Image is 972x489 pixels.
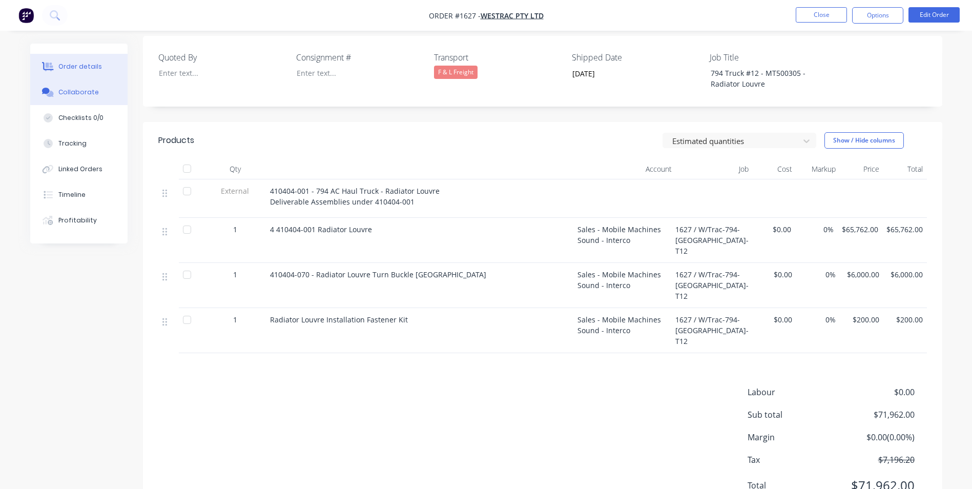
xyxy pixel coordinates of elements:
[883,159,927,179] div: Total
[573,308,676,353] div: Sales - Mobile Machines Sound - Interco
[800,269,836,280] span: 0%
[58,88,99,97] div: Collaborate
[838,386,914,398] span: $0.00
[565,66,693,81] input: Enter date
[748,409,839,421] span: Sub total
[886,224,923,235] span: $65,762.00
[58,139,87,148] div: Tracking
[753,159,796,179] div: Cost
[748,454,839,466] span: Tax
[573,263,676,308] div: Sales - Mobile Machines Sound - Interco
[30,182,128,208] button: Timeline
[30,79,128,105] button: Collaborate
[676,263,753,308] div: 1627 / W/Trac-794-[GEOGRAPHIC_DATA]-T12
[233,314,237,325] span: 1
[676,308,753,353] div: 1627 / W/Trac-794-[GEOGRAPHIC_DATA]-T12
[838,409,914,421] span: $71,962.00
[270,315,408,324] span: Radiator Louvre Installation Fastener Kit
[158,51,286,64] label: Quoted By
[58,62,102,71] div: Order details
[676,159,753,179] div: Job
[852,7,903,24] button: Options
[481,11,544,21] a: WesTrac Pty Ltd
[838,431,914,443] span: $0.00 ( 0.00 %)
[30,105,128,131] button: Checklists 0/0
[270,225,372,234] span: 4 410404-001 Radiator Louvre
[748,431,839,443] span: Margin
[58,113,104,123] div: Checklists 0/0
[838,454,914,466] span: $7,196.20
[757,314,792,325] span: $0.00
[233,224,237,235] span: 1
[18,8,34,23] img: Factory
[844,314,879,325] span: $200.00
[676,218,753,263] div: 1627 / W/Trac-794-[GEOGRAPHIC_DATA]-T12
[573,159,676,179] div: Account
[158,134,194,147] div: Products
[800,314,836,325] span: 0%
[757,224,791,235] span: $0.00
[30,54,128,79] button: Order details
[842,224,878,235] span: $65,762.00
[204,159,266,179] div: Qty
[702,66,831,91] div: 794 Truck #12 - MT500305 - Radiator Louvre
[434,51,562,64] label: Transport
[757,269,792,280] span: $0.00
[710,51,838,64] label: Job Title
[296,51,424,64] label: Consignment #
[209,186,262,196] span: External
[840,159,883,179] div: Price
[887,314,923,325] span: $200.00
[270,186,440,207] span: 410404-001 - 794 AC Haul Truck - Radiator Louvre Deliverable Assemblies under 410404-001
[30,208,128,233] button: Profitability
[429,11,481,21] span: Order #1627 -
[748,386,839,398] span: Labour
[796,159,840,179] div: Markup
[824,132,904,149] button: Show / Hide columns
[270,270,486,279] span: 410404-070 - Radiator Louvre Turn Buckle [GEOGRAPHIC_DATA]
[572,51,700,64] label: Shipped Date
[30,156,128,182] button: Linked Orders
[58,216,97,225] div: Profitability
[58,190,86,199] div: Timeline
[887,269,923,280] span: $6,000.00
[796,7,847,23] button: Close
[58,165,102,174] div: Linked Orders
[799,224,834,235] span: 0%
[434,66,478,79] div: F & L Freight
[30,131,128,156] button: Tracking
[573,218,676,263] div: Sales - Mobile Machines Sound - Interco
[844,269,879,280] span: $6,000.00
[908,7,960,23] button: Edit Order
[233,269,237,280] span: 1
